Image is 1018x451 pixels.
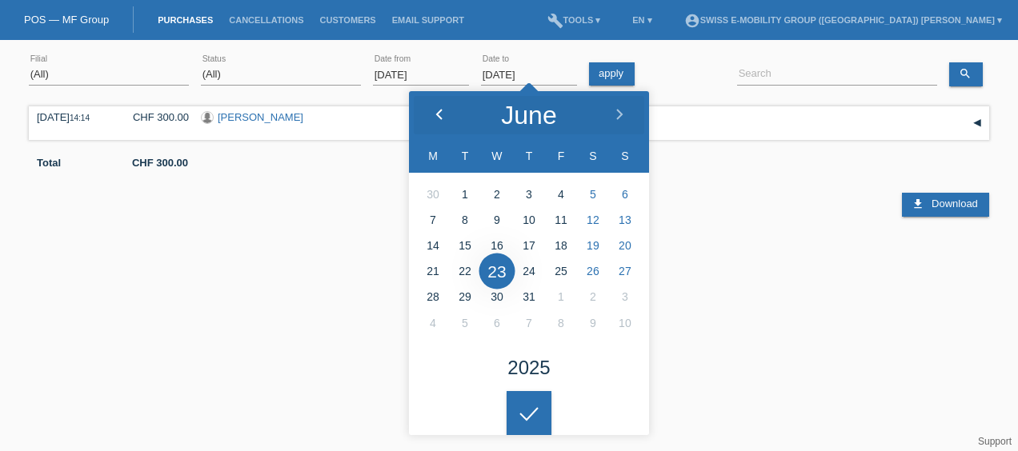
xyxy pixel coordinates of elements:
a: Purchases [150,15,221,25]
span: 14:14 [70,114,90,122]
i: download [912,198,924,210]
div: June [501,102,556,128]
i: build [547,13,563,29]
a: Cancellations [221,15,311,25]
a: EN ▾ [624,15,659,25]
a: search [949,62,983,86]
div: CHF 300.00 [113,111,189,123]
b: Total [37,157,61,169]
div: expand/collapse [965,111,989,135]
b: CHF 300.00 [132,157,188,169]
a: Email Support [384,15,472,25]
a: Customers [312,15,384,25]
div: [DATE] [37,111,101,123]
i: account_circle [684,13,700,29]
a: buildTools ▾ [539,15,609,25]
div: 2025 [507,358,550,377]
i: search [959,67,972,80]
a: POS — MF Group [24,14,109,26]
a: Support [978,436,1012,447]
a: download Download [902,193,988,217]
a: [PERSON_NAME] [218,111,303,123]
a: account_circleSwiss E-Mobility Group ([GEOGRAPHIC_DATA]) [PERSON_NAME] ▾ [676,15,1010,25]
a: apply [589,62,635,86]
span: Download [932,198,978,210]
